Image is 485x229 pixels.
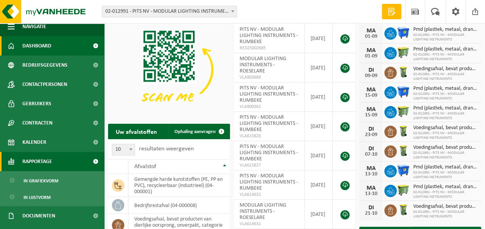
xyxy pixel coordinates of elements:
span: 02-012991 - PITS NV - MODULAR LIGHTING INSTRUMENTS [413,72,477,81]
span: Contracten [22,113,52,133]
img: WB-0660-HPE-GN-50 [397,105,410,118]
span: 02-012991 - PITS NV - MODULAR LIGHTING INSTRUMENTS [413,111,477,121]
span: MODULAR LIGHTING INSTRUMENTS - ROESELARE [240,56,286,74]
span: Pmd (plastiek, metaal, drankkartons) (bedrijven) [413,105,477,111]
span: 02-012991 - PITS NV - MODULAR LIGHTING INSTRUMENTS [413,52,477,62]
span: Kalender [22,133,46,152]
div: 15-09 [363,113,379,118]
span: Gebruikers [22,94,51,113]
span: VLA900362 [240,104,299,110]
div: MA [363,165,379,172]
span: Contactpersonen [22,75,67,94]
span: Voedingsafval, bevat producten van dierlijke oorsprong, onverpakt, categorie 3 [413,66,477,72]
div: DI [363,146,379,152]
div: 09-09 [363,73,379,79]
span: Pmd (plastiek, metaal, drankkartons) (bedrijven) [413,184,477,190]
td: gemengde harde kunststoffen (PE, PP en PVC), recycleerbaar (industrieel) (04-000001) [128,174,230,197]
span: 02-012991 - PITS NV - MODULAR LIGHTING INSTRUMENTS [413,190,477,199]
div: 01-09 [363,54,379,59]
span: 02-012991 - PITS NV - MODULAR LIGHTING INSTRUMENTS [413,151,477,160]
span: RED25002685 [240,45,299,51]
label: resultaten weergeven [139,146,194,152]
div: 15-09 [363,93,379,98]
span: Pmd (plastiek, metaal, drankkartons) (bedrijven) [413,86,477,92]
h2: Uw afvalstoffen [108,124,165,139]
span: Voedingsafval, bevat producten van dierlijke oorsprong, onverpakt, categorie 3 [413,125,477,131]
span: PITS NV - MODULAR LIGHTING INSTRUMENTS - RUMBEKE [240,114,298,133]
span: VLA903689 [240,74,299,81]
span: Voedingsafval, bevat producten van dierlijke oorsprong, onverpakt, categorie 3 [413,204,477,210]
div: DI [363,126,379,132]
span: Bedrijfsgegevens [22,56,68,75]
div: 21-10 [363,211,379,216]
span: Rapportage [22,152,52,171]
span: VLA614632 [240,192,299,198]
div: MA [363,106,379,113]
span: MODULAR LIGHTING INSTRUMENTS - ROESELARE [240,202,286,221]
img: WB-0140-HPE-GN-50 [397,144,410,157]
span: 02-012991 - PITS NV - MODULAR LIGHTING INSTRUMENTS [413,170,477,180]
img: WB-1100-HPE-BE-01 [397,26,410,39]
span: Documenten [22,206,55,226]
a: Ophaling aanvragen [168,124,229,139]
td: [DATE] [305,24,333,53]
span: Pmd (plastiek, metaal, drankkartons) (bedrijven) [413,27,477,33]
td: bedrijfsrestafval (04-000008) [128,197,230,214]
img: WB-0140-HPE-GN-50 [397,66,410,79]
span: Voedingsafval, bevat producten van dierlijke oorsprong, onverpakt, categorie 3 [413,145,477,151]
div: 13-10 [363,191,379,197]
a: In grafiekvorm [2,173,102,188]
span: Dashboard [22,36,51,56]
img: Download de VHEPlus App [108,24,230,115]
div: DI [363,205,379,211]
div: 13-10 [363,172,379,177]
span: 02-012991 - PITS NV - MODULAR LIGHTING INSTRUMENTS [413,131,477,140]
td: [DATE] [305,200,333,229]
span: PITS NV - MODULAR LIGHTING INSTRUMENTS - RUMBEKE [240,27,298,45]
span: 10 [112,144,135,155]
span: PITS NV - MODULAR LIGHTING INSTRUMENTS - RUMBEKE [240,173,298,191]
a: In lijstvorm [2,190,102,204]
td: [DATE] [305,53,333,83]
img: WB-1100-HPE-BE-01 [397,164,410,177]
div: MA [363,185,379,191]
div: MA [363,28,379,34]
div: DI [363,67,379,73]
td: [DATE] [305,170,333,200]
span: 02-012991 - PITS NV - MODULAR LIGHTING INSTRUMENTS [413,92,477,101]
span: Afvalstof [134,163,156,170]
span: Navigatie [22,17,46,36]
img: WB-0140-HPE-GN-50 [397,203,410,216]
img: WB-0660-HPE-GN-50 [397,184,410,197]
img: WB-0660-HPE-GN-50 [397,46,410,59]
img: WB-0140-HPE-GN-50 [397,125,410,138]
span: 02-012991 - PITS NV - MODULAR LIGHTING INSTRUMENTS [413,33,477,42]
div: 07-10 [363,152,379,157]
span: 02-012991 - PITS NV - MODULAR LIGHTING INSTRUMENTS - RUMBEKE [102,6,237,17]
span: VLA615827 [240,162,299,168]
span: 02-012991 - PITS NV - MODULAR LIGHTING INSTRUMENTS - RUMBEKE [102,6,237,17]
span: PITS NV - MODULAR LIGHTING INSTRUMENTS - RUMBEKE [240,144,298,162]
span: In lijstvorm [24,190,51,205]
span: VLA615826 [240,133,299,139]
span: VLA614631 [240,221,299,227]
div: 23-09 [363,132,379,138]
span: 02-012991 - PITS NV - MODULAR LIGHTING INSTRUMENTS [413,210,477,219]
span: Pmd (plastiek, metaal, drankkartons) (bedrijven) [413,46,477,52]
td: [DATE] [305,83,333,112]
div: MA [363,87,379,93]
span: Pmd (plastiek, metaal, drankkartons) (bedrijven) [413,164,477,170]
span: Ophaling aanvragen [174,129,216,134]
span: In grafiekvorm [24,173,58,188]
td: [DATE] [305,141,333,170]
div: MA [363,47,379,54]
img: WB-1100-HPE-BE-01 [397,85,410,98]
span: PITS NV - MODULAR LIGHTING INSTRUMENTS - RUMBEKE [240,85,298,103]
div: 01-09 [363,34,379,39]
td: [DATE] [305,112,333,141]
